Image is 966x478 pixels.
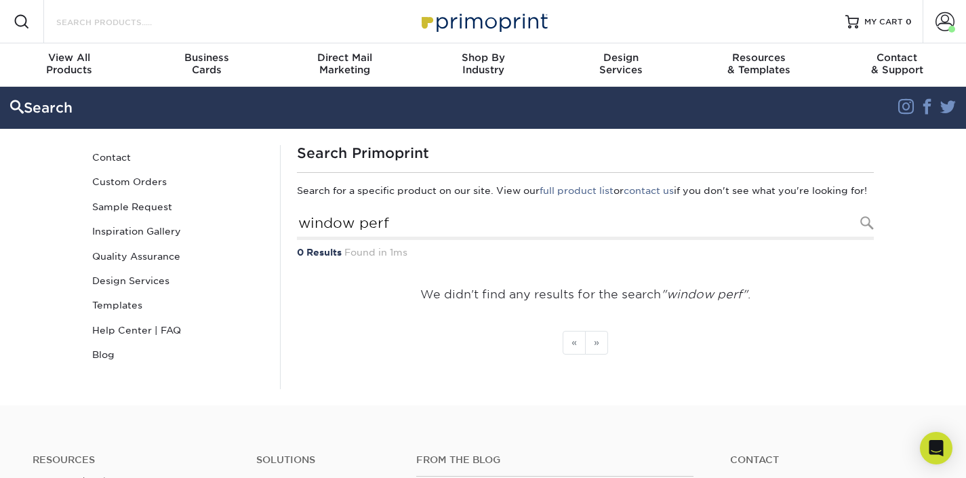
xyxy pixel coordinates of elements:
p: Search for a specific product on our site. View our or if you don't see what you're looking for! [297,184,874,197]
div: Services [552,52,690,76]
a: Quality Assurance [87,244,270,268]
a: contact us [624,185,674,196]
a: Direct MailMarketing [276,43,414,87]
span: Shop By [414,52,552,64]
a: Contact [87,145,270,170]
a: Templates [87,293,270,317]
iframe: Google Customer Reviews [3,437,115,473]
a: Contact [730,454,933,466]
div: & Templates [690,52,828,76]
a: Resources& Templates [690,43,828,87]
h1: Search Primoprint [297,145,874,161]
a: Inspiration Gallery [87,219,270,243]
span: Resources [690,52,828,64]
a: DesignServices [552,43,690,87]
span: Business [138,52,277,64]
span: Design [552,52,690,64]
img: Primoprint [416,7,551,36]
div: Industry [414,52,552,76]
a: Design Services [87,268,270,293]
h4: From the Blog [416,454,693,466]
a: BusinessCards [138,43,277,87]
p: We didn't find any results for the search . [297,286,874,304]
a: Help Center | FAQ [87,318,270,342]
span: Found in 1ms [344,247,407,258]
a: Sample Request [87,195,270,219]
div: & Support [828,52,966,76]
a: Contact& Support [828,43,966,87]
div: Open Intercom Messenger [920,432,952,464]
a: Blog [87,342,270,367]
a: Custom Orders [87,170,270,194]
span: MY CART [864,16,903,28]
a: full product list [540,185,613,196]
input: SEARCH PRODUCTS..... [55,14,187,30]
h4: Solutions [256,454,396,466]
span: 0 [906,17,912,26]
input: Search Products... [297,209,874,240]
a: Shop ByIndustry [414,43,552,87]
h4: Resources [33,454,236,466]
em: "window perf" [661,287,748,301]
span: Direct Mail [276,52,414,64]
strong: 0 Results [297,247,342,258]
div: Cards [138,52,277,76]
span: Contact [828,52,966,64]
div: Marketing [276,52,414,76]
